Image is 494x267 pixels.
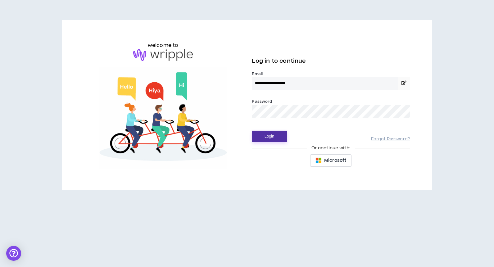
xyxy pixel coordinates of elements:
img: Welcome to Wripple [84,67,242,169]
button: Login [252,131,287,142]
span: Log in to continue [252,57,306,65]
a: Forgot Password? [371,136,410,142]
label: Password [252,99,272,104]
button: Microsoft [310,154,351,167]
span: Or continue with: [307,145,355,152]
h6: welcome to [148,42,179,49]
label: Email [252,71,410,77]
img: logo-brand.png [133,49,193,61]
div: Open Intercom Messenger [6,246,21,261]
span: Microsoft [324,157,346,164]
